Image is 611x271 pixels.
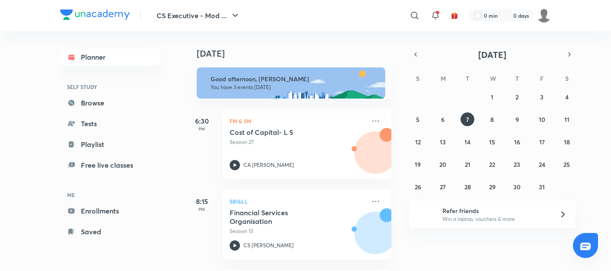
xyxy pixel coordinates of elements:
abbr: October 23, 2025 [514,160,520,169]
img: referral [416,206,434,223]
abbr: Saturday [565,74,569,83]
abbr: October 6, 2025 [441,115,445,124]
button: October 8, 2025 [485,112,499,126]
a: Tests [60,115,160,132]
h4: [DATE] [197,48,400,59]
abbr: October 24, 2025 [539,160,545,169]
abbr: October 11, 2025 [564,115,569,124]
button: October 28, 2025 [461,180,474,194]
button: October 16, 2025 [510,135,524,149]
button: CS Executive - Mod ... [151,7,246,24]
abbr: October 25, 2025 [563,160,570,169]
abbr: October 30, 2025 [513,183,521,191]
abbr: October 21, 2025 [465,160,470,169]
abbr: October 15, 2025 [489,138,495,146]
h6: Refer friends [442,206,549,215]
a: Company Logo [60,10,130,22]
h6: Good afternoon, [PERSON_NAME] [211,75,377,83]
abbr: October 28, 2025 [464,183,471,191]
abbr: October 17, 2025 [539,138,545,146]
a: Enrollments [60,202,160,220]
h5: Financial Services Organisation [230,208,337,226]
button: October 1, 2025 [485,90,499,104]
p: PM [185,126,219,131]
abbr: October 20, 2025 [439,160,446,169]
abbr: October 8, 2025 [490,115,494,124]
img: avatar [451,12,458,19]
p: Win a laptop, vouchers & more [442,215,549,223]
p: PM [185,207,219,212]
h5: Cost of Capital- L 5 [230,128,337,137]
p: CA [PERSON_NAME] [243,161,294,169]
abbr: October 5, 2025 [416,115,419,124]
abbr: October 22, 2025 [489,160,495,169]
button: [DATE] [422,48,563,61]
p: Session 13 [230,227,365,235]
a: Free live classes [60,156,160,174]
abbr: October 3, 2025 [540,93,544,101]
button: October 23, 2025 [510,157,524,171]
button: October 5, 2025 [411,112,425,126]
abbr: October 2, 2025 [515,93,518,101]
abbr: Wednesday [490,74,496,83]
img: Avatar [355,217,396,258]
button: October 13, 2025 [436,135,450,149]
button: October 6, 2025 [436,112,450,126]
abbr: October 9, 2025 [515,115,519,124]
button: October 22, 2025 [485,157,499,171]
abbr: October 26, 2025 [415,183,421,191]
p: Session 27 [230,138,365,146]
button: October 4, 2025 [560,90,574,104]
button: October 10, 2025 [535,112,549,126]
p: FM & SM [230,116,365,126]
abbr: October 29, 2025 [489,183,496,191]
h6: SELF STUDY [60,80,160,94]
abbr: October 10, 2025 [539,115,545,124]
button: October 31, 2025 [535,180,549,194]
abbr: October 1, 2025 [491,93,493,101]
button: avatar [448,9,461,22]
button: October 7, 2025 [461,112,474,126]
abbr: October 4, 2025 [565,93,569,101]
button: October 2, 2025 [510,90,524,104]
button: October 14, 2025 [461,135,474,149]
img: streak [503,11,512,20]
abbr: October 14, 2025 [464,138,470,146]
button: October 9, 2025 [510,112,524,126]
h6: ME [60,188,160,202]
abbr: October 16, 2025 [514,138,520,146]
abbr: Tuesday [466,74,469,83]
span: [DATE] [478,49,506,61]
h5: 6:30 [185,116,219,126]
abbr: October 31, 2025 [539,183,545,191]
button: October 27, 2025 [436,180,450,194]
button: October 30, 2025 [510,180,524,194]
button: October 12, 2025 [411,135,425,149]
button: October 15, 2025 [485,135,499,149]
abbr: October 13, 2025 [440,138,446,146]
button: October 25, 2025 [560,157,574,171]
abbr: October 12, 2025 [415,138,421,146]
abbr: Sunday [416,74,419,83]
p: CS [PERSON_NAME] [243,242,294,249]
abbr: October 7, 2025 [466,115,469,124]
button: October 3, 2025 [535,90,549,104]
button: October 11, 2025 [560,112,574,126]
abbr: Friday [540,74,544,83]
button: October 24, 2025 [535,157,549,171]
abbr: October 27, 2025 [440,183,446,191]
abbr: Thursday [515,74,519,83]
abbr: Monday [441,74,446,83]
a: Planner [60,48,160,66]
a: Saved [60,223,160,240]
a: Browse [60,94,160,112]
img: adnan [537,8,551,23]
button: October 26, 2025 [411,180,425,194]
img: Avatar [355,136,396,178]
abbr: October 18, 2025 [564,138,570,146]
h5: 8:15 [185,196,219,207]
button: October 19, 2025 [411,157,425,171]
a: Playlist [60,136,160,153]
button: October 20, 2025 [436,157,450,171]
button: October 21, 2025 [461,157,474,171]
